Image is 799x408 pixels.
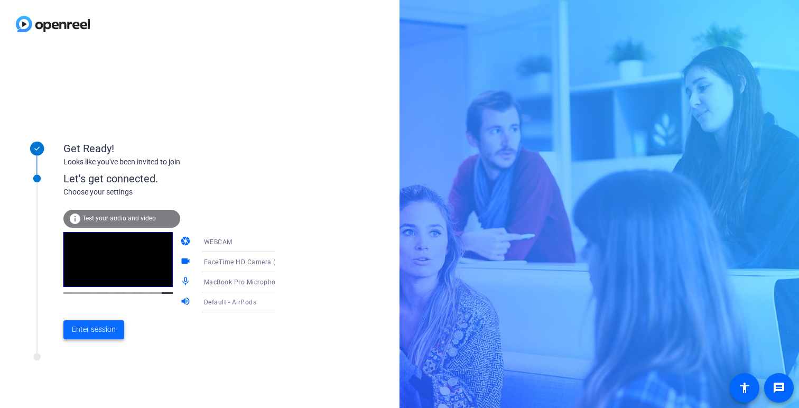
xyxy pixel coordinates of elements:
[204,257,312,266] span: FaceTime HD Camera (2C0E:82E3)
[738,382,751,394] mat-icon: accessibility
[180,256,193,268] mat-icon: videocam
[180,236,193,248] mat-icon: camera
[63,156,275,168] div: Looks like you've been invited to join
[180,296,193,309] mat-icon: volume_up
[69,212,81,225] mat-icon: info
[773,382,785,394] mat-icon: message
[72,324,116,335] span: Enter session
[82,215,156,222] span: Test your audio and video
[204,299,257,306] span: Default - AirPods
[63,141,275,156] div: Get Ready!
[180,276,193,289] mat-icon: mic_none
[204,238,233,246] span: WEBCAM
[63,171,296,187] div: Let's get connected.
[204,277,312,286] span: MacBook Pro Microphone (Built-in)
[63,320,124,339] button: Enter session
[63,187,296,198] div: Choose your settings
